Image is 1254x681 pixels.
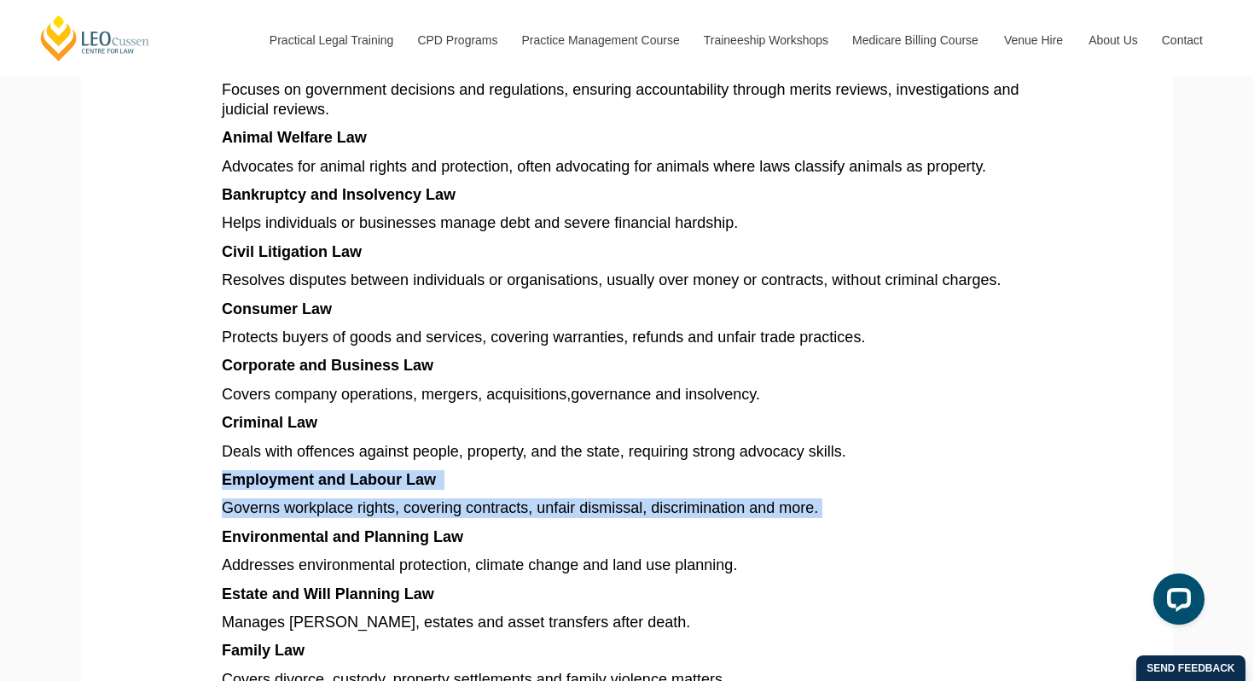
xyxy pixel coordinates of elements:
[222,414,317,431] span: Criminal Law
[1140,567,1211,638] iframe: LiveChat chat widget
[222,614,690,631] span: Manages [PERSON_NAME], estates and asset transfers after death.
[566,386,571,403] span: ,
[1149,3,1216,77] a: Contact
[222,471,436,488] span: Employment and Labour Law
[839,3,991,77] a: Medicare Billing Course
[222,443,846,460] span: Deals with offences against people, property, and the state, requiring strong advocacy skills.
[222,300,332,317] span: Consumer Law
[222,271,1001,288] span: Resolves disputes between individuals or organisations, usually over money or contracts, without ...
[222,585,434,602] span: Estate and Will Planning Law
[222,499,818,516] span: Governs workplace rights, covering contracts, unfair dismissal, discrimination and more.
[222,528,463,545] span: Environmental and Planning Law
[257,3,405,77] a: Practical Legal Training
[222,642,305,659] span: Family Law
[991,3,1076,77] a: Venue Hire
[509,3,691,77] a: Practice Management Course
[571,386,760,403] span: governance and insolvency.
[222,556,737,573] span: Addresses environmental protection, climate change and land use planning.
[222,81,1019,118] span: Focuses on government decisions and regulations, ensuring accountability through merits reviews, ...
[38,14,152,62] a: [PERSON_NAME] Centre for Law
[222,243,362,260] span: Civil Litigation Law
[222,129,367,146] span: Animal Welfare Law
[1076,3,1149,77] a: About Us
[222,214,738,231] span: Helps individuals or businesses manage debt and severe financial hardship.
[404,3,508,77] a: CPD Programs
[222,186,456,203] span: Bankruptcy and Insolvency Law
[222,386,566,403] span: Covers company operations, mergers, acquisitions
[222,158,986,175] span: Advocates for animal rights and protection, often advocating for animals where laws classify anim...
[691,3,839,77] a: Traineeship Workshops
[222,357,433,374] span: Corporate and Business Law
[222,329,865,346] span: Protects buyers of goods and services, covering warranties, refunds and unfair trade practices.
